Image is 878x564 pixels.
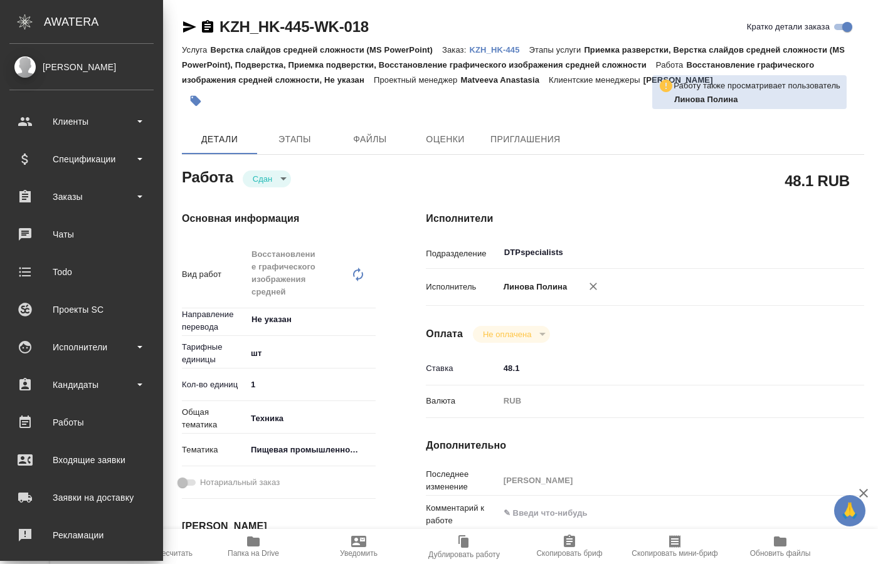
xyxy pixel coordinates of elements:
a: Проекты SC [3,294,160,325]
button: Скопировать мини-бриф [622,529,727,564]
button: Добавить тэг [182,87,209,115]
button: Сдан [249,174,276,184]
div: Пищевая промышленность [246,439,376,461]
button: Скопировать бриф [517,529,622,564]
span: Файлы [340,132,400,147]
div: Работы [9,413,154,432]
span: Этапы [265,132,325,147]
a: Чаты [3,219,160,250]
div: Рекламации [9,526,154,545]
div: Техника [246,408,376,429]
h4: Основная информация [182,211,376,226]
div: RUB [499,390,828,412]
input: ✎ Введи что-нибудь [246,375,376,394]
h2: Работа [182,165,233,187]
span: Детали [189,132,250,147]
span: Уведомить [340,549,378,558]
div: Исполнители [9,338,154,357]
p: Клиентские менеджеры [549,75,643,85]
a: KZH_HK-445 [469,44,529,55]
p: Заказ: [442,45,469,55]
div: Todo [9,263,154,281]
div: Кандидаты [9,375,154,394]
span: Папка на Drive [228,549,279,558]
span: Скопировать бриф [536,549,602,558]
p: Работу также просматривает пользователь [674,80,840,92]
p: Направление перевода [182,308,246,333]
p: Комментарий к работе [426,502,499,527]
input: Пустое поле [499,471,828,489]
span: Оценки [415,132,475,147]
p: [PERSON_NAME] [643,75,722,85]
button: Удалить исполнителя [579,273,607,300]
span: Скопировать мини-бриф [632,549,717,558]
h4: Исполнители [426,211,864,226]
span: Кратко детали заказа [747,21,830,33]
div: Чаты [9,225,154,244]
button: Не оплачена [479,329,535,340]
p: Тематика [182,444,246,456]
h4: [PERSON_NAME] [182,519,376,534]
a: Заявки на доставку [3,482,160,513]
p: Услуга [182,45,210,55]
div: Клиенты [9,112,154,131]
div: [PERSON_NAME] [9,60,154,74]
div: Сдан [473,326,550,343]
h4: Оплата [426,326,463,342]
button: Скопировать ссылку [200,19,215,34]
div: Спецификации [9,150,154,169]
p: Линова Полина [674,93,840,106]
p: Линова Полина [499,281,568,293]
button: Open [821,251,823,254]
a: Входящие заявки [3,444,160,476]
button: Open [369,318,371,321]
button: Папка на Drive [201,529,306,564]
p: Исполнитель [426,281,499,293]
p: Верстка слайдов средней сложности (MS PowerPoint) [210,45,442,55]
p: Matveeva Anastasia [460,75,549,85]
p: Последнее изменение [426,468,499,493]
p: Валюта [426,395,499,407]
span: 🙏 [839,498,860,524]
span: Обновить файлы [750,549,811,558]
p: Ставка [426,362,499,375]
div: Заявки на доставку [9,488,154,507]
div: шт [246,343,376,364]
p: Работа [656,60,687,70]
a: Рекламации [3,520,160,551]
span: Дублировать работу [428,550,500,559]
button: Уведомить [306,529,411,564]
p: Тарифные единицы [182,341,246,366]
button: Обновить файлы [727,529,833,564]
h2: 48.1 RUB [785,170,850,191]
button: Дублировать работу [411,529,517,564]
p: Подразделение [426,248,499,260]
div: Заказы [9,187,154,206]
input: ✎ Введи что-нибудь [499,359,828,377]
button: Скопировать ссылку для ЯМессенджера [182,19,197,34]
p: Кол-во единиц [182,379,246,391]
p: Вид работ [182,268,246,281]
b: Линова Полина [674,95,738,104]
a: Todo [3,256,160,288]
p: Общая тематика [182,406,246,431]
span: Нотариальный заказ [200,476,280,489]
div: Сдан [243,170,291,187]
p: Этапы услуги [529,45,584,55]
h4: Дополнительно [426,438,864,453]
span: Приглашения [490,132,561,147]
p: KZH_HK-445 [469,45,529,55]
a: Работы [3,407,160,438]
div: AWATERA [44,9,163,34]
button: 🙏 [834,495,865,526]
div: Проекты SC [9,300,154,319]
div: Входящие заявки [9,451,154,469]
a: KZH_HK-445-WK-018 [219,18,369,35]
p: Проектный менеджер [374,75,460,85]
